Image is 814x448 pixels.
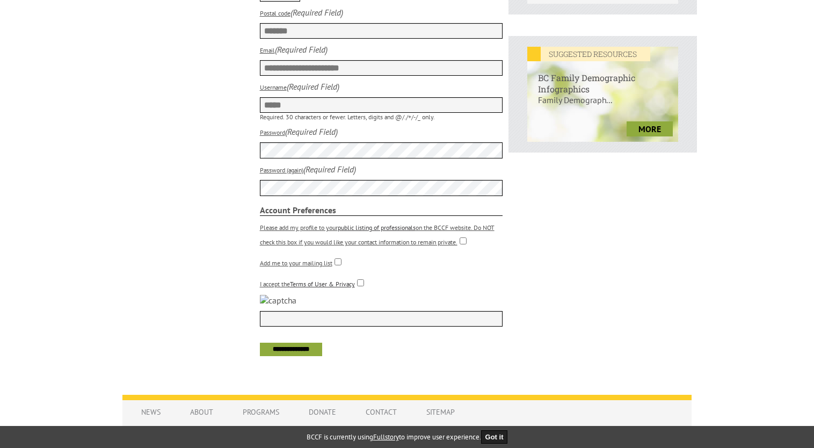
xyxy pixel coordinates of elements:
[260,113,503,121] p: Required. 30 characters or fewer. Letters, digits and @/./+/-/_ only.
[290,280,355,288] a: Terms of User & Privacy
[260,223,495,246] label: Please add my profile to your on the BCCF website. Do NOT check this box if you would like your c...
[260,9,290,17] label: Postal code
[527,95,678,116] p: Family Demograph...
[260,205,503,216] strong: Account Preferences
[627,121,673,136] a: more
[130,402,171,422] a: News
[527,47,650,61] em: SUGGESTED RESOURCES
[260,259,332,267] label: Add me to your mailing list
[179,402,224,422] a: About
[416,402,466,422] a: Sitemap
[303,164,356,175] i: (Required Field)
[260,280,355,288] label: I accept the
[287,81,339,92] i: (Required Field)
[260,83,287,91] label: Username
[355,402,408,422] a: Contact
[275,44,328,55] i: (Required Field)
[285,126,338,137] i: (Required Field)
[260,295,296,306] img: captcha
[290,7,343,18] i: (Required Field)
[260,46,275,54] label: Email
[260,166,303,174] label: Password (again)
[373,432,399,442] a: Fullstory
[481,430,508,444] button: Got it
[527,61,678,95] h6: BC Family Demographic Infographics
[232,402,290,422] a: Programs
[338,223,416,232] a: public listing of professionals
[298,402,347,422] a: Donate
[260,128,285,136] label: Password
